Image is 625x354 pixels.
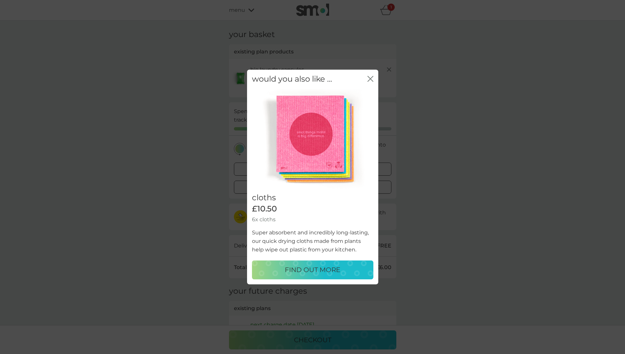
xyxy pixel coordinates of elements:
h2: cloths [252,193,373,203]
p: FIND OUT MORE [285,265,340,275]
span: £10.50 [252,204,277,214]
button: close [367,76,373,83]
p: Super absorbent and incredibly long-lasting, our quick drying cloths made from plants help wipe o... [252,229,373,254]
p: 6x cloths [252,215,373,224]
h2: would you also like ... [252,74,332,84]
button: FIND OUT MORE [252,261,373,280]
